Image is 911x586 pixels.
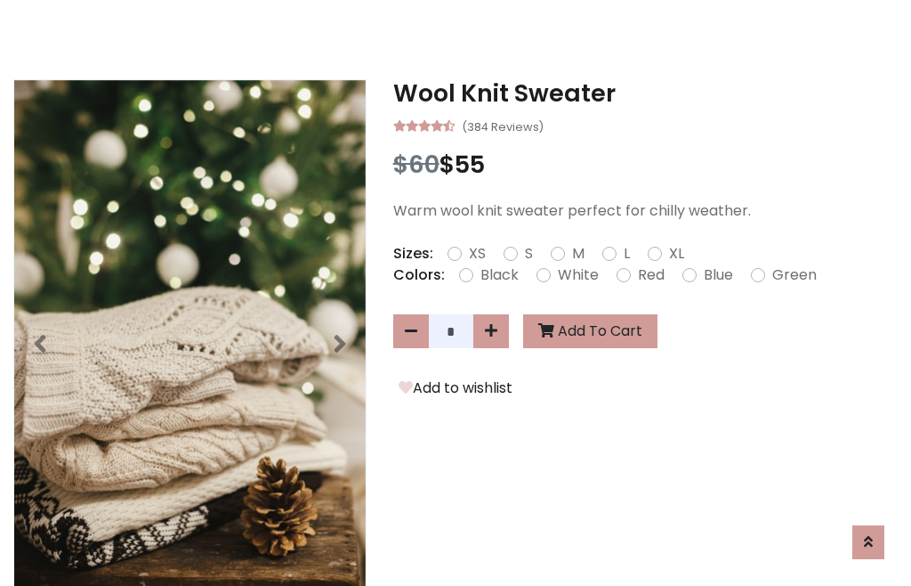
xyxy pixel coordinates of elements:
[480,265,519,286] label: Black
[393,151,898,179] h3: $
[669,243,684,265] label: XL
[558,265,599,286] label: White
[393,377,518,400] button: Add to wishlist
[772,265,817,286] label: Green
[624,243,630,265] label: L
[393,200,898,222] p: Warm wool knit sweater perfect for chilly weather.
[393,79,898,108] h3: Wool Knit Sweater
[523,314,657,348] button: Add To Cart
[469,243,486,265] label: XS
[393,243,433,265] p: Sizes:
[393,265,445,286] p: Colors:
[638,265,665,286] label: Red
[704,265,733,286] label: Blue
[393,148,439,181] span: $60
[525,243,533,265] label: S
[572,243,584,265] label: M
[455,148,485,181] span: 55
[462,115,544,136] small: (384 Reviews)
